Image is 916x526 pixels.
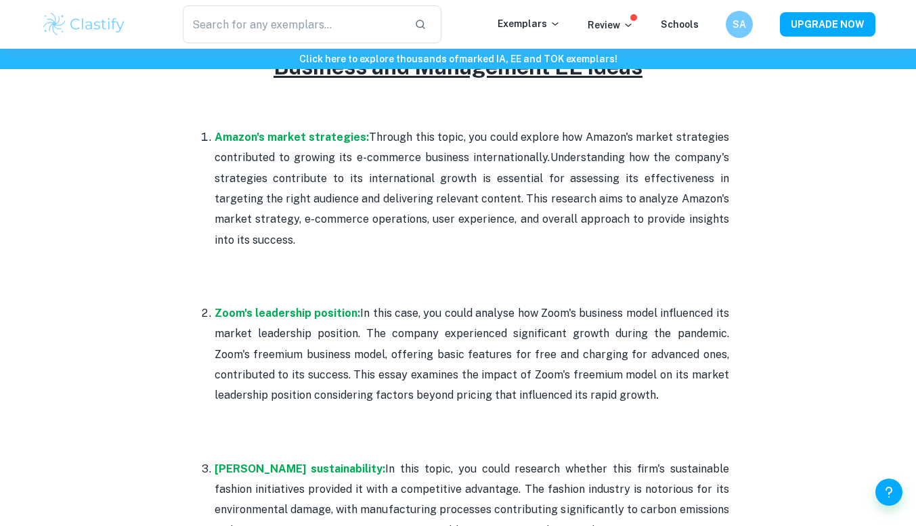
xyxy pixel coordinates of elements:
[215,127,729,292] p: Through this topic, you could explore how Amazon's market strategies contributed to growing its e...
[41,11,127,38] img: Clastify logo
[498,16,561,31] p: Exemplars
[661,19,699,30] a: Schools
[215,307,361,320] a: Zoom's leadership position:
[274,54,642,79] u: Business and Management EE ideas
[726,11,753,38] button: SA
[875,479,902,506] button: Help and Feedback
[588,18,634,32] p: Review
[3,51,913,66] h6: Click here to explore thousands of marked IA, EE and TOK exemplars !
[215,303,729,447] p: In this case, you could analyse how Zoom's business model influenced its market leadership positi...
[215,462,386,475] a: [PERSON_NAME] sustainability:
[731,17,747,32] h6: SA
[183,5,404,43] input: Search for any exemplars...
[656,389,659,401] span: .
[215,131,370,144] a: Amazon's market strategies:
[780,12,875,37] button: UPGRADE NOW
